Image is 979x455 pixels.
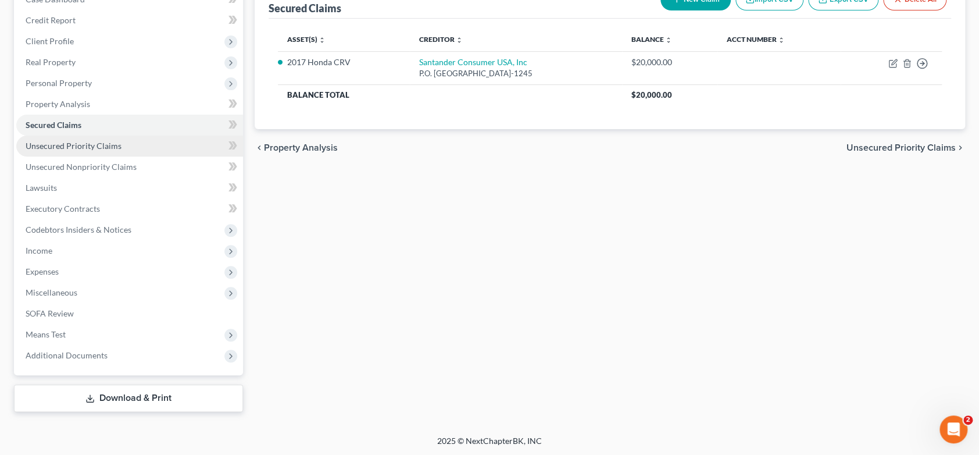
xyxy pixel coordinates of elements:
[631,90,672,99] span: $20,000.00
[287,35,326,44] a: Asset(s) unfold_more
[26,120,81,130] span: Secured Claims
[26,36,74,46] span: Client Profile
[26,350,108,360] span: Additional Documents
[939,415,967,443] iframe: Intercom live chat
[26,204,100,214] span: Executory Contracts
[16,198,243,219] a: Executory Contracts
[287,56,401,68] li: 2017 Honda CRV
[846,143,965,152] button: Unsecured Priority Claims chevron_right
[963,415,973,425] span: 2
[26,287,77,297] span: Miscellaneous
[16,303,243,324] a: SOFA Review
[319,37,326,44] i: unfold_more
[956,143,965,152] i: chevron_right
[255,143,338,152] button: chevron_left Property Analysis
[26,162,137,172] span: Unsecured Nonpriority Claims
[846,143,956,152] span: Unsecured Priority Claims
[727,35,785,44] a: Acct Number unfold_more
[26,99,90,109] span: Property Analysis
[26,329,66,339] span: Means Test
[16,94,243,115] a: Property Analysis
[26,57,76,67] span: Real Property
[631,35,672,44] a: Balance unfold_more
[26,225,131,234] span: Codebtors Insiders & Notices
[26,141,122,151] span: Unsecured Priority Claims
[14,385,243,412] a: Download & Print
[419,35,463,44] a: Creditor unfold_more
[269,1,341,15] div: Secured Claims
[264,143,338,152] span: Property Analysis
[26,15,76,25] span: Credit Report
[255,143,264,152] i: chevron_left
[16,10,243,31] a: Credit Report
[26,266,59,276] span: Expenses
[778,37,785,44] i: unfold_more
[456,37,463,44] i: unfold_more
[419,57,527,67] a: Santander Consumer USA, Inc
[26,183,57,193] span: Lawsuits
[16,115,243,136] a: Secured Claims
[26,78,92,88] span: Personal Property
[665,37,672,44] i: unfold_more
[16,136,243,157] a: Unsecured Priority Claims
[16,157,243,177] a: Unsecured Nonpriority Claims
[631,56,708,68] div: $20,000.00
[278,84,622,105] th: Balance Total
[419,68,613,79] div: P.O. [GEOGRAPHIC_DATA]-1245
[16,177,243,198] a: Lawsuits
[26,308,74,318] span: SOFA Review
[26,246,52,255] span: Income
